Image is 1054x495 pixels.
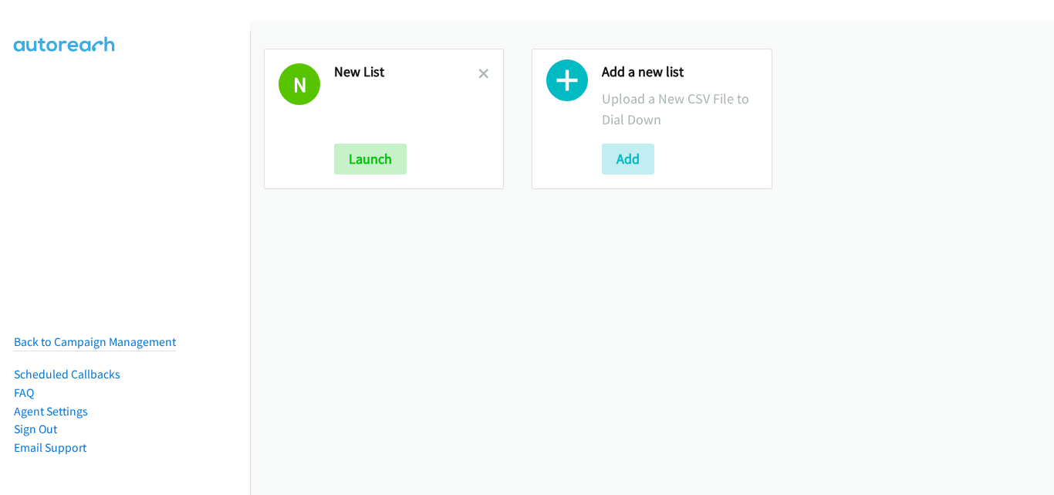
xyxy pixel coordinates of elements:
a: Email Support [14,440,86,455]
h2: New List [334,63,478,81]
a: Scheduled Callbacks [14,367,120,381]
a: FAQ [14,385,34,400]
h2: Add a new list [602,63,757,81]
a: Agent Settings [14,404,88,419]
p: Upload a New CSV File to Dial Down [602,88,757,130]
a: Sign Out [14,422,57,436]
button: Add [602,144,654,175]
button: Launch [334,144,407,175]
a: Back to Campaign Management [14,334,176,349]
h1: N [279,63,320,105]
